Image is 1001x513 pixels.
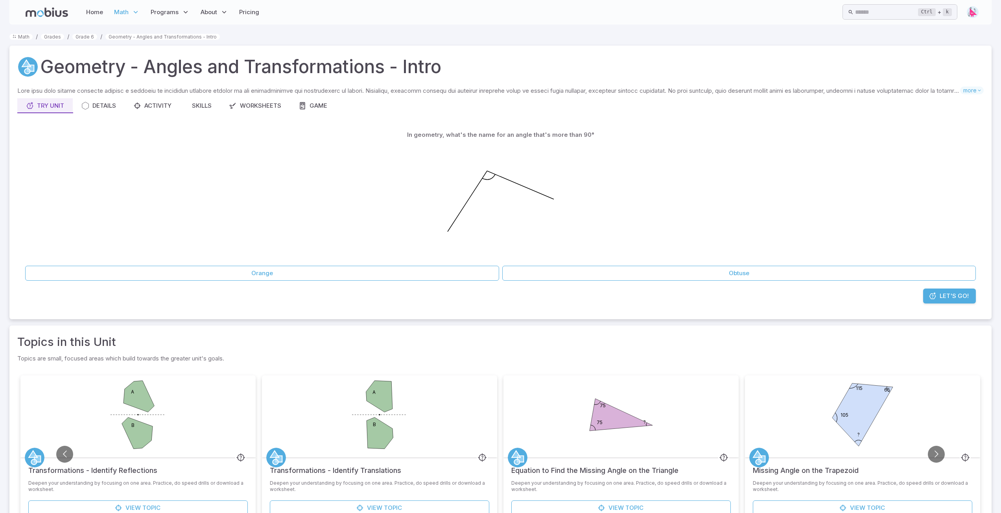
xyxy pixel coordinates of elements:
h5: Transformations - Identify Reflections [28,457,157,476]
div: Game [299,101,327,110]
kbd: Ctrl [918,8,936,16]
a: Pricing [237,3,262,21]
button: Go to previous slide [56,446,73,463]
button: Obtuse [502,266,976,281]
a: Math [9,34,33,40]
div: Activity [133,101,171,110]
span: View [608,504,624,512]
span: Topic [384,504,402,512]
span: About [201,8,217,17]
span: Topic [625,504,643,512]
a: Let's Go! [923,289,976,303]
a: Geometry 2D [17,56,39,77]
p: Deepen your understanding by focusing on one area. Practice, do speed drills or download a worksh... [753,480,972,493]
a: Geometry - Angles and Transformations - Intro [105,34,220,40]
li: / [67,32,69,41]
div: Details [81,101,116,110]
text: A [131,389,134,395]
span: Programs [151,8,179,17]
div: + [918,7,952,17]
span: Topic [142,504,160,512]
text: 75 [600,403,606,408]
li: / [36,32,38,41]
h5: Equation to Find the Missing Angle on the Triangle [511,457,678,476]
p: Deepen your understanding by focusing on one area. Practice, do speed drills or download a worksh... [270,480,489,493]
a: Topics in this Unit [17,333,116,351]
text: ? [857,432,860,438]
p: In geometry, what's the name for an angle that's more than 90° [407,131,594,139]
button: Go to next slide [928,446,945,463]
div: Worksheets [229,101,281,110]
span: Let's Go! [940,292,969,300]
img: right-triangle.svg [967,6,979,18]
p: Deepen your understanding by focusing on one area. Practice, do speed drills or download a worksh... [511,480,731,493]
text: 75 [597,419,603,425]
span: Math [114,8,129,17]
text: 105 [841,412,848,418]
li: / [100,32,102,41]
span: View [367,504,382,512]
span: Topic [867,504,885,512]
a: Home [84,3,105,21]
p: Deepen your understanding by focusing on one area. Practice, do speed drills or download a worksh... [28,480,248,493]
h5: Transformations - Identify Translations [270,457,401,476]
span: View [125,504,141,512]
text: 65 [884,387,890,393]
div: Skills [189,101,212,110]
a: Grade 6 [72,34,97,40]
text: B [373,422,376,428]
text: B [131,422,135,428]
kbd: k [943,8,952,16]
a: Grades [41,34,64,40]
a: Geometry 2D [25,448,44,467]
a: Geometry 2D [266,448,286,467]
div: Try Unit [26,101,64,110]
h1: Geometry - Angles and Transformations - Intro [40,53,441,80]
a: Geometry 2D [749,448,769,467]
nav: breadcrumb [9,32,992,41]
text: A [372,390,376,395]
text: 115 [856,385,863,391]
p: Lore ipsu dolo sitame consecte adipisc e seddoeiu te incididun utlabore etdolor ma ali enimadmini... [17,86,960,95]
text: ? [643,419,646,425]
span: View [850,504,865,512]
a: Geometry 2D [508,448,527,467]
h5: Missing Angle on the Trapezoid [753,457,859,476]
button: Orange [25,266,499,281]
p: Topics are small, focused areas which build towards the greater unit's goals. [17,354,984,363]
